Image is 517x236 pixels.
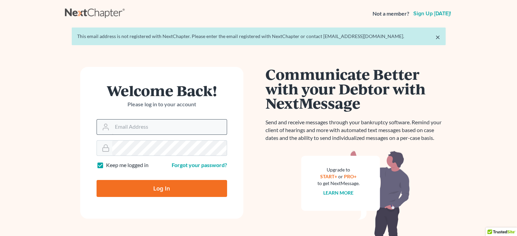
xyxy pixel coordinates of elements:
[112,120,227,134] input: Email Address
[265,119,446,142] p: Send and receive messages through your bankruptcy software. Remind your client of hearings and mo...
[338,174,343,179] span: or
[172,162,227,168] a: Forgot your password?
[317,180,360,187] div: to get NextMessage.
[320,174,337,179] a: START+
[97,101,227,108] p: Please log in to your account
[265,67,446,110] h1: Communicate Better with your Debtor with NextMessage
[412,11,452,16] a: Sign up [DATE]!
[97,180,227,197] input: Log In
[435,33,440,41] a: ×
[106,161,149,169] label: Keep me logged in
[317,166,360,173] div: Upgrade to
[323,190,354,196] a: Learn more
[77,33,440,40] div: This email address is not registered with NextChapter. Please enter the email registered with Nex...
[344,174,357,179] a: PRO+
[97,83,227,98] h1: Welcome Back!
[373,10,409,18] strong: Not a member?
